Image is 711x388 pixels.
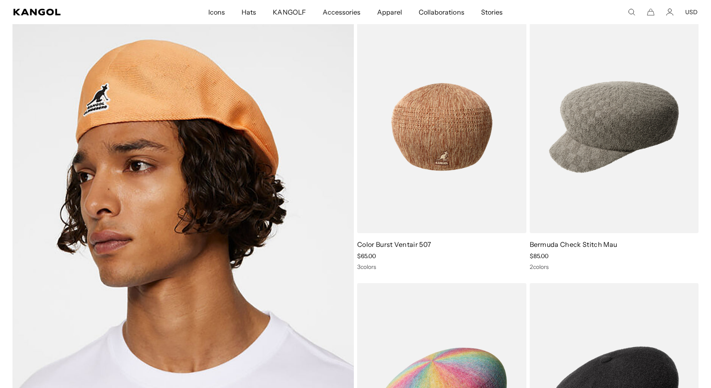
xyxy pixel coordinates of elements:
img: Color Burst Ventair 507 [357,21,526,233]
a: Color Burst Ventair 507 [357,240,431,249]
summary: Search here [628,8,635,16]
div: 3 colors [357,263,526,271]
span: $65.00 [357,252,376,260]
a: Kangol [13,9,138,15]
img: Bermuda Check Stitch Mau [530,21,699,233]
a: Bermuda Check Stitch Mau [530,240,617,249]
div: 2 colors [530,263,699,271]
span: $85.00 [530,252,548,260]
button: Cart [647,8,654,16]
a: Account [666,8,674,16]
button: USD [685,8,698,16]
